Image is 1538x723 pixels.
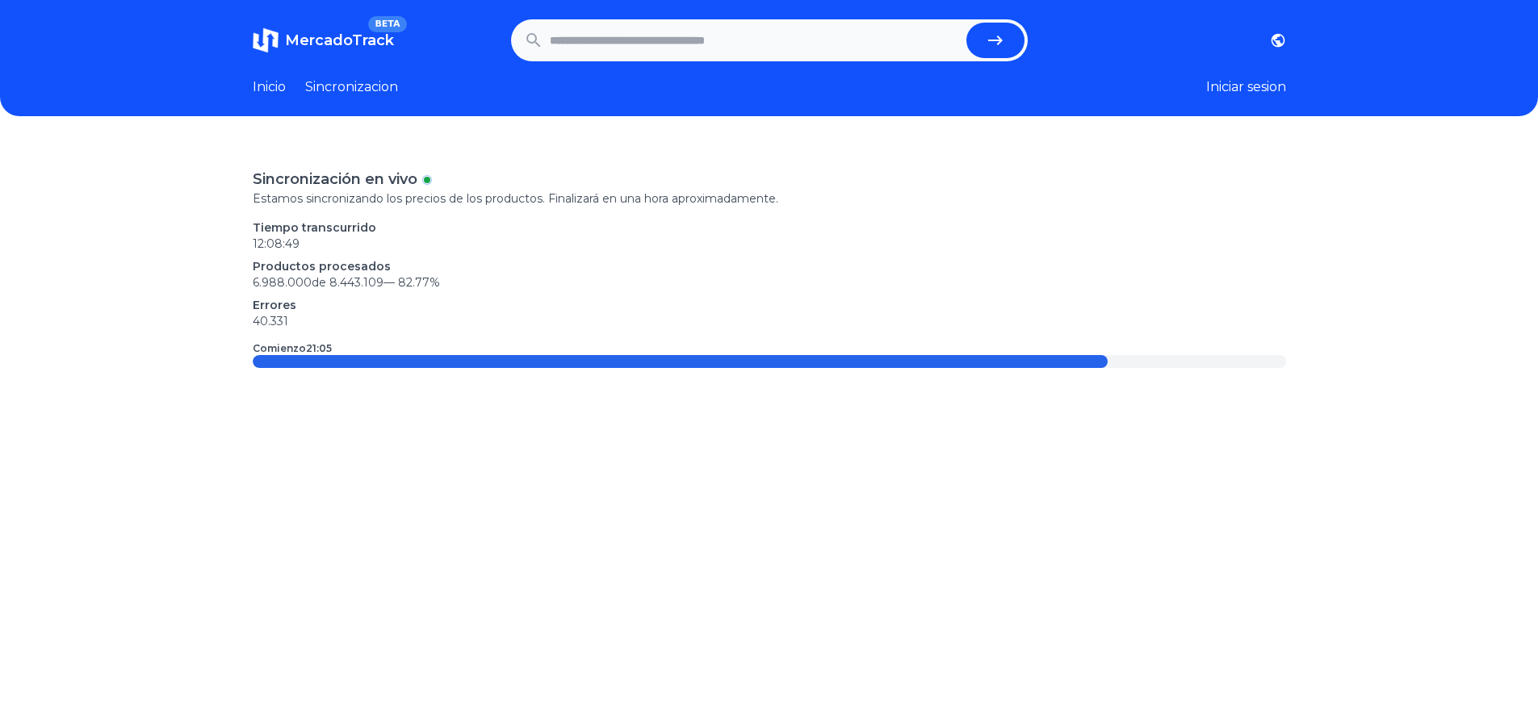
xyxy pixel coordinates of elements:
a: Sincronizacion [305,77,398,97]
span: MercadoTrack [285,31,394,49]
time: 12:08:49 [253,236,300,251]
p: Estamos sincronizando los precios de los productos. Finalizará en una hora aproximadamente. [253,190,1286,207]
span: 82.77 % [398,275,440,290]
p: Comienzo [253,342,332,355]
p: Errores [253,297,1286,313]
a: Inicio [253,77,286,97]
p: Tiempo transcurrido [253,219,1286,236]
time: 21:05 [306,342,332,354]
p: 40.331 [253,313,1286,329]
p: Productos procesados [253,258,1286,274]
a: MercadoTrackBETA [253,27,394,53]
button: Iniciar sesion [1206,77,1286,97]
img: MercadoTrack [253,27,279,53]
p: 6.988.000 de 8.443.109 — [253,274,1286,290]
span: BETA [368,16,406,32]
p: Sincronización en vivo [253,168,417,190]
